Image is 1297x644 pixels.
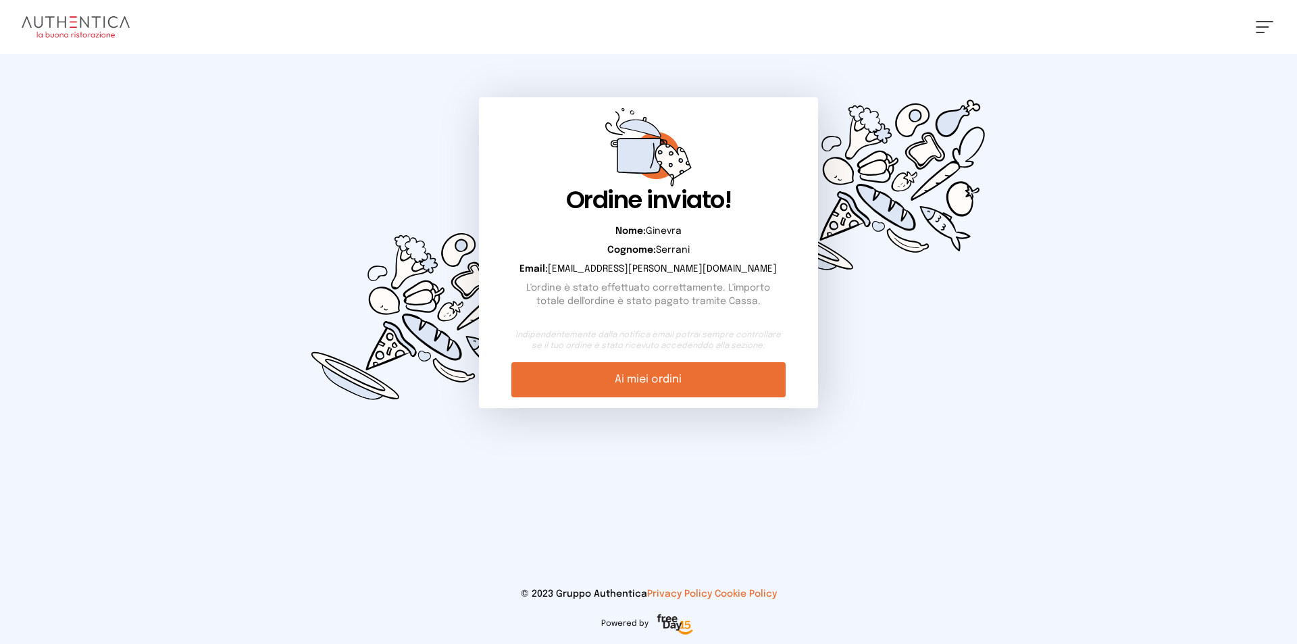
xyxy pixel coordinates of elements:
p: L'ordine è stato effettuato correttamente. L'importo totale dell'ordine è stato pagato tramite Ca... [511,281,785,308]
h1: Ordine inviato! [511,187,785,214]
a: Privacy Policy [647,589,712,599]
b: Nome: [615,226,646,236]
small: Indipendentemente dalla notifica email potrai sempre controllare se il tuo ordine è stato ricevut... [511,330,785,351]
img: d0449c3114cc73e99fc76ced0c51d0cd.svg [746,54,1005,316]
p: © 2023 Gruppo Authentica [22,587,1275,601]
b: Cognome: [607,245,656,255]
img: logo-freeday.3e08031.png [654,612,696,639]
p: Serrani [511,243,785,257]
img: logo.8f33a47.png [22,16,130,38]
p: [EMAIL_ADDRESS][PERSON_NAME][DOMAIN_NAME] [511,262,785,276]
img: d0449c3114cc73e99fc76ced0c51d0cd.svg [292,184,551,446]
p: Ginevra [511,224,785,238]
a: Cookie Policy [715,589,777,599]
span: Powered by [601,618,648,629]
a: Ai miei ordini [511,362,785,397]
b: Email: [519,264,548,274]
